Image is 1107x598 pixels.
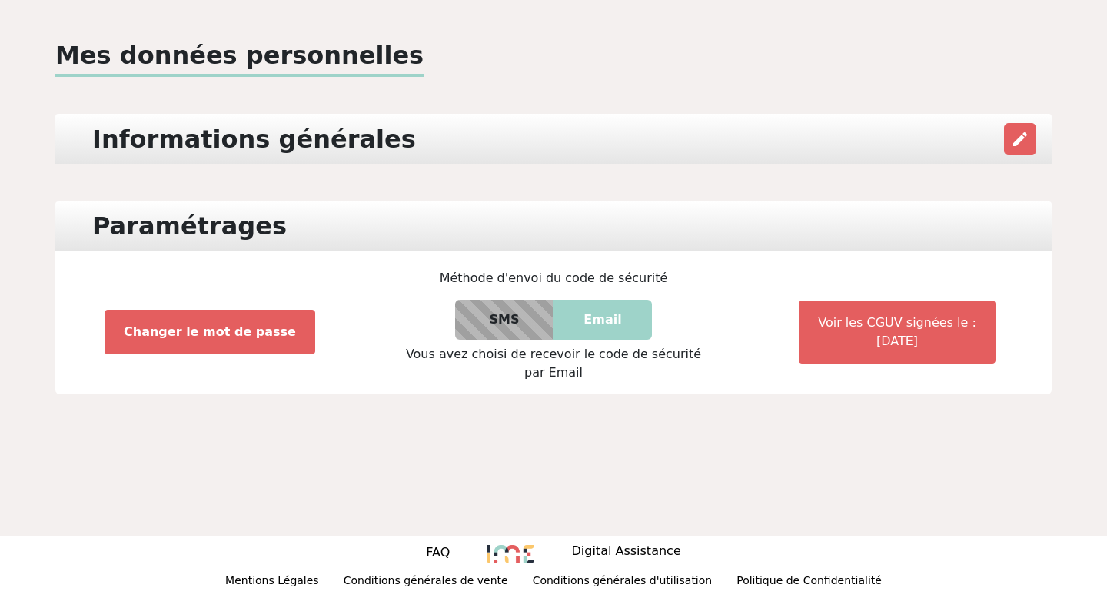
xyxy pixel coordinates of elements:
p: Politique de Confidentialité [736,573,882,592]
div: Informations générales [83,120,425,158]
p: Conditions générales d'utilisation [533,573,713,592]
button: Voir les CGUV signées le :[DATE] [799,301,996,364]
div: Paramétrages [83,208,296,244]
p: Email [553,300,652,340]
p: Digital Assistance [571,542,680,563]
a: FAQ [426,543,450,565]
p: Vous n'avez pas renseigné de numéro de téléphone portable. La sélection est donc impossible [455,300,553,340]
span: edit [1011,130,1029,148]
button: Changer le mot de passe [105,310,315,354]
p: FAQ [426,543,450,562]
button: edit [1004,123,1036,155]
p: Méthode d'envoi du code de sécurité [399,269,708,287]
p: Conditions générales de vente [344,573,508,592]
p: Mes données personnelles [55,37,424,77]
p: Mentions Légales [225,573,319,592]
img: 8235.png [487,545,534,563]
p: Vous avez choisi de recevoir le code de sécurité par Email [399,345,708,382]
